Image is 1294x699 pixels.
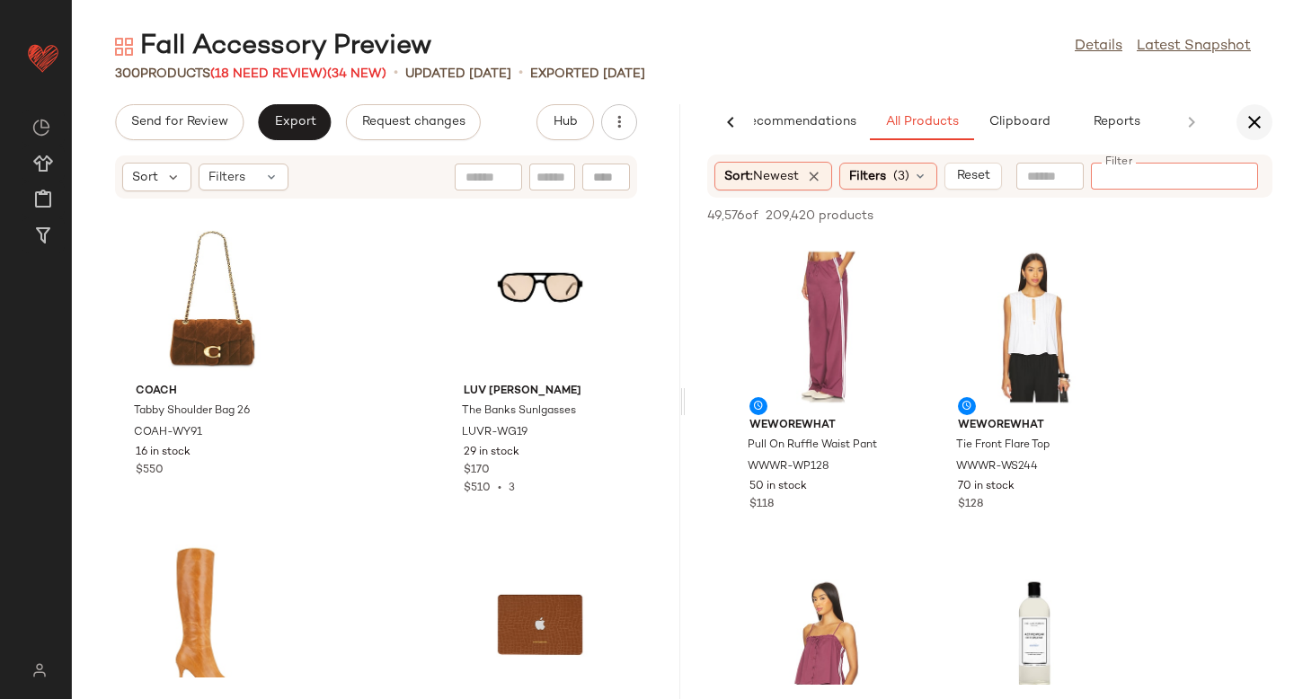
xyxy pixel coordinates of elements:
[749,479,807,495] span: 50 in stock
[361,115,465,129] span: Request changes
[748,459,829,475] span: WWWR-WP128
[208,168,245,187] span: Filters
[115,38,133,56] img: svg%3e
[134,403,250,420] span: Tabby Shoulder Bag 26
[724,167,799,186] span: Sort:
[462,403,576,420] span: The Banks Sunlgasses
[753,170,799,183] span: Newest
[136,463,164,479] span: $550
[956,459,1038,475] span: WWWR-WS244
[327,67,386,81] span: (34 New)
[115,104,244,140] button: Send for Review
[136,384,288,400] span: Coach
[464,445,519,461] span: 29 in stock
[1137,36,1251,58] a: Latest Snapshot
[464,384,616,400] span: Luv [PERSON_NAME]
[394,63,398,84] span: •
[491,482,509,494] span: •
[25,40,61,75] img: heart_red.DM2ytmEG.svg
[136,445,191,461] span: 16 in stock
[132,168,158,187] span: Sort
[518,63,523,84] span: •
[464,463,490,479] span: $170
[735,243,917,411] img: WWWR-WP128_V1.jpg
[958,418,1111,434] span: WeWoreWhat
[748,438,877,454] span: Pull On Ruffle Waist Pant
[956,438,1050,454] span: Tie Front Flare Top
[988,115,1050,129] span: Clipboard
[944,163,1002,190] button: Reset
[849,167,886,186] span: Filters
[32,119,50,137] img: svg%3e
[258,104,331,140] button: Export
[115,29,431,65] div: Fall Accessory Preview
[115,67,140,81] span: 300
[464,482,491,494] span: $510
[766,207,873,226] span: 209,420 products
[553,115,578,129] span: Hub
[134,425,202,441] span: COAH-WY91
[130,115,228,129] span: Send for Review
[115,65,386,84] div: Products
[1092,115,1139,129] span: Reports
[958,479,1015,495] span: 70 in stock
[707,207,758,226] span: 49,576 of
[273,115,315,129] span: Export
[958,497,983,513] span: $128
[405,65,511,84] p: updated [DATE]
[885,115,959,129] span: All Products
[955,169,989,183] span: Reset
[346,104,481,140] button: Request changes
[893,167,909,186] span: (3)
[22,663,57,677] img: svg%3e
[530,65,645,84] p: Exported [DATE]
[121,209,303,376] img: COAH-WY91_V1.jpg
[536,104,594,140] button: Hub
[1075,36,1122,58] a: Details
[462,425,527,441] span: LUVR-WG19
[210,67,327,81] span: (18 Need Review)
[749,497,774,513] span: $118
[749,418,902,434] span: WeWoreWhat
[509,482,515,494] span: 3
[944,243,1125,411] img: WWWR-WS244_V1.jpg
[725,115,856,129] span: AI Recommendations
[449,209,631,376] img: LUVR-WG19_V1.jpg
